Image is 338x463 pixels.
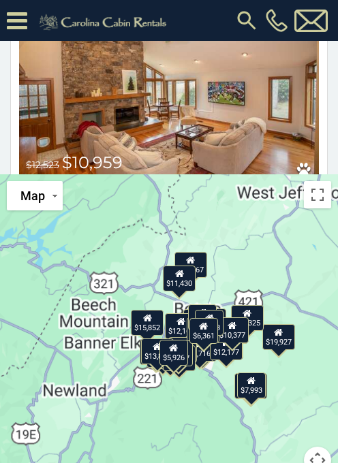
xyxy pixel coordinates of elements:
button: Change map style [7,181,63,210]
div: $7,665 [168,337,197,363]
img: Khaki-logo.png [34,12,175,33]
span: $10,959 [62,153,123,172]
div: $12,162 [165,313,198,339]
div: $5,926 [159,340,188,366]
div: $12,177 [210,334,243,360]
div: $19,927 [262,324,295,350]
div: $10,388 [234,373,267,399]
div: $15,852 [131,310,164,336]
img: search-regular.svg [234,8,259,33]
div: $32,325 [231,305,264,331]
span: Map [20,189,45,203]
span: $12,523 [26,159,59,171]
div: $7,993 [237,372,266,398]
div: $10,992 [187,317,219,343]
div: $7,353 [195,310,224,336]
div: $10,377 [216,317,249,343]
div: $17,667 [174,252,207,278]
div: $9,389 [188,304,217,330]
div: $6,716 [185,336,214,362]
div: $13,100 [140,339,172,365]
button: Toggle fullscreen view [304,181,331,208]
div: $6,361 [189,318,218,344]
span: including taxes & fees [26,174,123,183]
a: [PHONE_NUMBER] [262,9,291,32]
div: $13,833 [141,338,174,364]
div: $11,430 [163,266,196,291]
div: $10,959 [183,309,216,335]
